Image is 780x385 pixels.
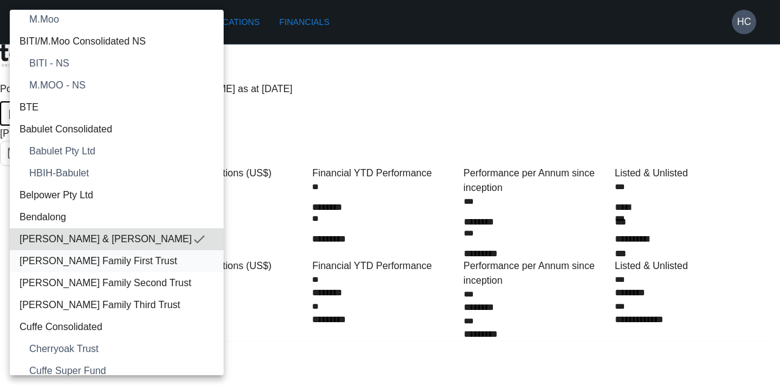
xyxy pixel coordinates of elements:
span: [PERSON_NAME] Family Third Trust [19,298,214,312]
span: M.Moo [29,12,214,27]
span: Cuffe Super Fund [29,364,214,378]
span: BITI/M.Moo Consolidated NS [19,34,214,49]
span: [PERSON_NAME] & [PERSON_NAME] [19,232,192,246]
span: Belpower Pty Ltd [19,188,214,203]
span: Babulet Consolidated [19,122,214,137]
span: BTE [19,100,214,115]
span: Cherryoak Trust [29,342,214,356]
span: Babulet Pty Ltd [29,144,214,159]
span: M.MOO - NS [29,78,214,93]
span: BITI - NS [29,56,214,71]
span: Cuffe Consolidated [19,320,214,334]
span: Bendalong [19,210,214,225]
span: [PERSON_NAME] Family First Trust [19,254,214,268]
span: HBIH-Babulet [29,166,214,181]
span: [PERSON_NAME] Family Second Trust [19,276,214,290]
